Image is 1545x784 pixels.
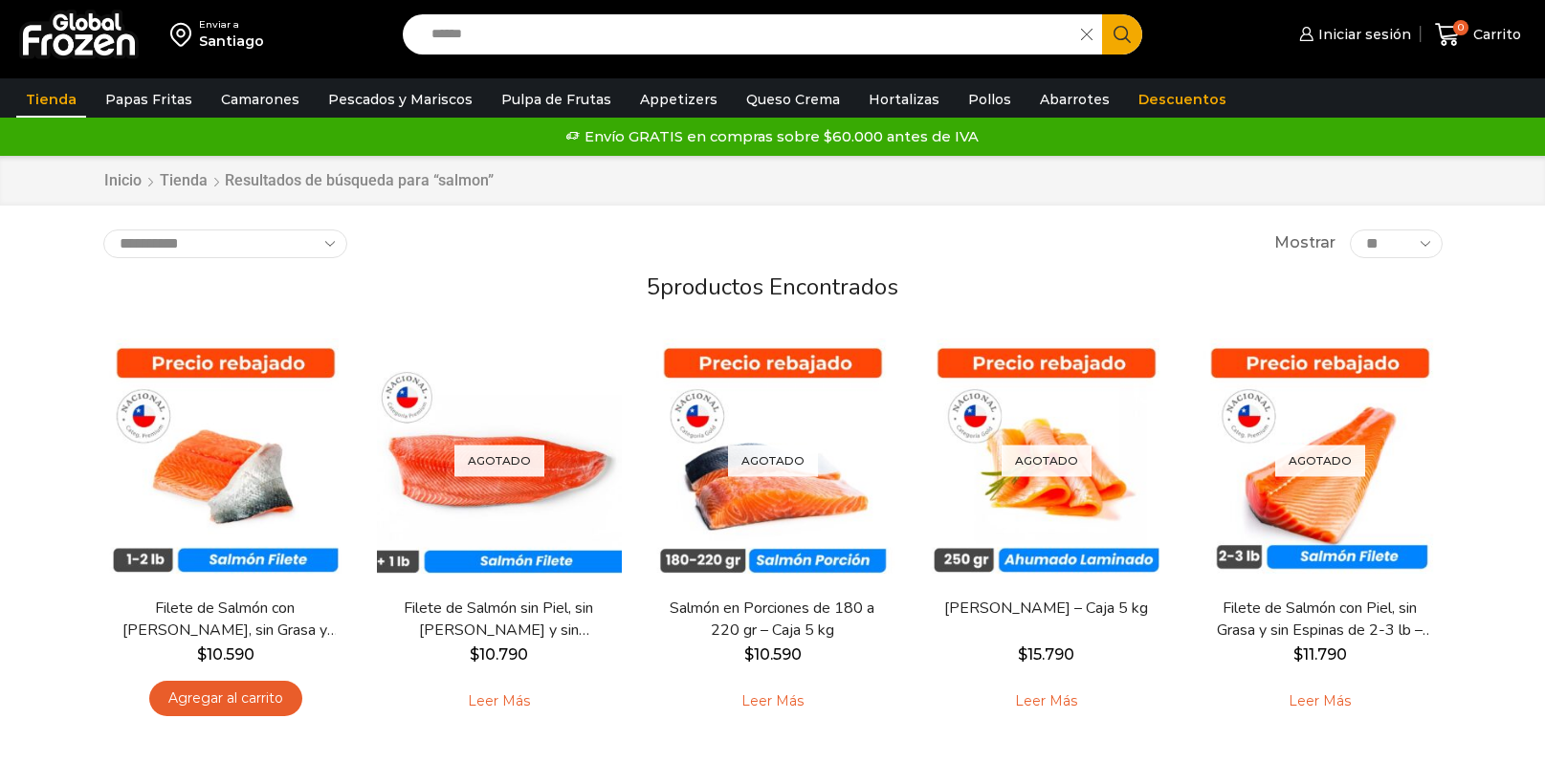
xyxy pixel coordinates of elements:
span: 0 [1453,20,1468,35]
a: Camarones [211,81,309,118]
p: Agotado [728,445,818,476]
bdi: 10.790 [470,645,528,664]
a: Queso Crema [737,81,850,118]
span: Carrito [1468,25,1521,44]
a: Iniciar sesión [1294,15,1411,54]
a: Pollos [959,81,1021,118]
a: Pescados y Mariscos [319,81,482,118]
span: $ [470,645,479,664]
a: Appetizers [630,81,727,118]
span: $ [1018,645,1027,664]
bdi: 10.590 [744,645,802,664]
a: Filete de Salmón sin Piel, sin [PERSON_NAME] y sin [PERSON_NAME] – Caja 10 Kg [388,598,608,642]
a: Agregar al carrito: “Filete de Salmón con Piel, sin Grasa y sin Espinas 1-2 lb – Caja 10 Kg” [149,681,302,716]
a: Leé más sobre “Salmón en Porciones de 180 a 220 gr - Caja 5 kg” [712,681,833,721]
span: 5 [647,272,660,302]
div: Santiago [199,32,264,51]
button: Search button [1102,14,1142,54]
a: Inicio [103,170,143,192]
span: Mostrar [1274,232,1335,254]
a: Leé más sobre “Filete de Salmón con Piel, sin Grasa y sin Espinas de 2-3 lb - Premium - Caja 10 kg” [1259,681,1380,721]
span: $ [1293,645,1303,664]
a: Descuentos [1129,81,1236,118]
bdi: 15.790 [1018,645,1074,664]
h1: Resultados de búsqueda para “salmon” [225,171,494,189]
a: Papas Fritas [96,81,202,118]
a: Abarrotes [1030,81,1119,118]
select: Pedido de la tienda [103,229,347,258]
nav: Breadcrumb [103,170,494,192]
a: [PERSON_NAME] – Caja 5 kg [936,598,1156,620]
p: Agotado [1275,445,1365,476]
span: productos encontrados [660,272,898,302]
a: Salmón en Porciones de 180 a 220 gr – Caja 5 kg [662,598,882,642]
a: Filete de Salmón con Piel, sin Grasa y sin Espinas de 2-3 lb – Premium – Caja 10 kg [1209,598,1429,642]
a: Filete de Salmón con [PERSON_NAME], sin Grasa y sin Espinas 1-2 lb – Caja 10 Kg [115,598,335,642]
img: address-field-icon.svg [170,18,199,51]
div: Enviar a [199,18,264,32]
a: Leé más sobre “Salmón Ahumado Laminado - Caja 5 kg” [985,681,1107,721]
span: $ [197,645,207,664]
span: Iniciar sesión [1313,25,1411,44]
a: Tienda [16,81,86,118]
span: $ [744,645,754,664]
a: Tienda [159,170,209,192]
bdi: 10.590 [197,645,254,664]
a: 0 Carrito [1430,12,1526,57]
a: Hortalizas [859,81,949,118]
p: Agotado [1002,445,1092,476]
bdi: 11.790 [1293,645,1347,664]
a: Leé más sobre “Filete de Salmón sin Piel, sin Grasa y sin Espinas – Caja 10 Kg” [438,681,560,721]
a: Pulpa de Frutas [492,81,621,118]
p: Agotado [454,445,544,476]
